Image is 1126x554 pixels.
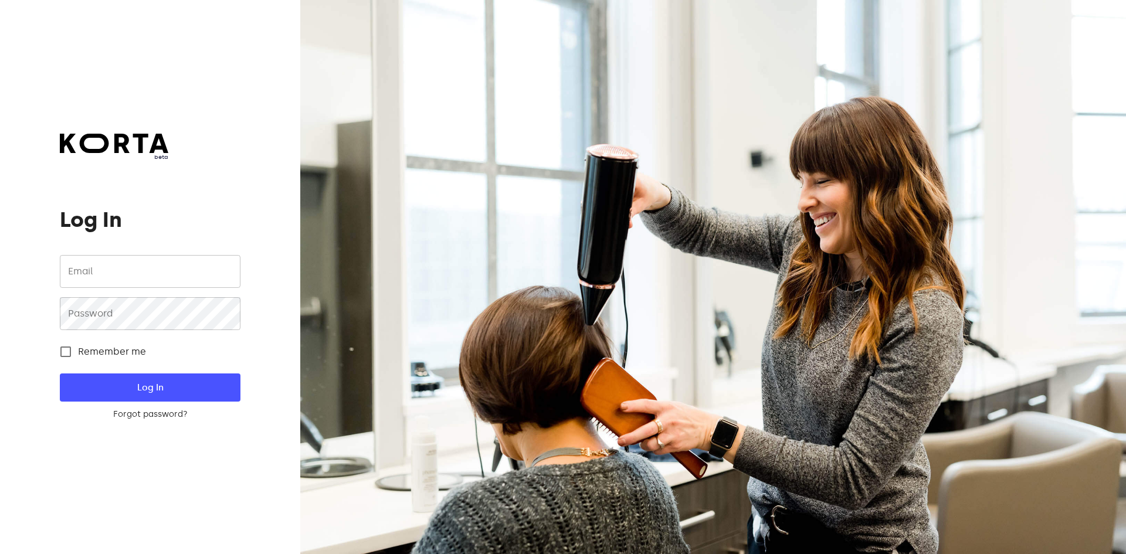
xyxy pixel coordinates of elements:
span: beta [60,153,168,161]
span: Log In [79,380,221,395]
h1: Log In [60,208,240,232]
span: Remember me [78,345,146,359]
img: Korta [60,134,168,153]
a: Forgot password? [60,409,240,420]
button: Log In [60,373,240,402]
a: beta [60,134,168,161]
